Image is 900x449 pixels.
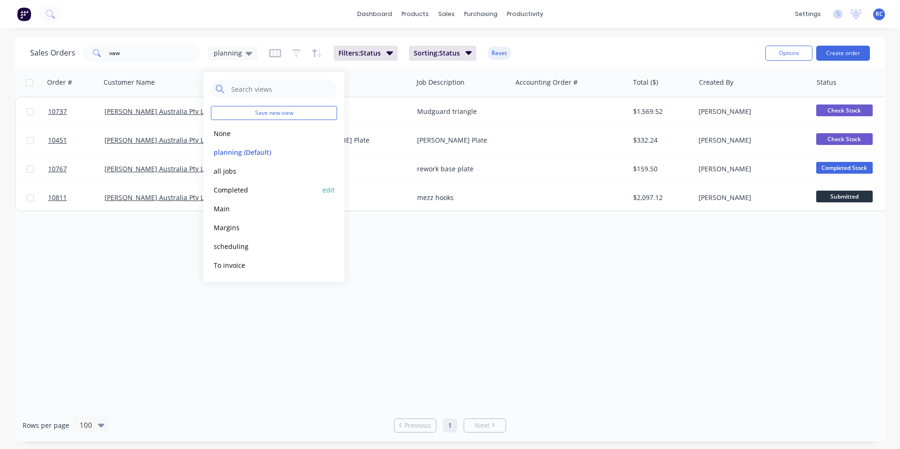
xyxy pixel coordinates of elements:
[816,133,873,145] span: Check Stock
[633,193,689,202] div: $2,097.12
[48,126,104,154] a: 10451
[464,421,506,430] a: Next page
[211,260,318,271] button: To invoice
[48,107,67,116] span: 10737
[211,128,318,139] button: None
[816,104,873,116] span: Check Stock
[353,7,397,21] a: dashboard
[515,78,578,87] div: Accounting Order #
[633,136,689,145] div: $332.24
[790,7,826,21] div: settings
[322,185,335,195] button: edit
[48,136,67,145] span: 10451
[488,47,511,60] button: Reset
[104,193,210,202] a: [PERSON_NAME] Australia Pty Ltd
[633,78,658,87] div: Total ($)
[765,46,812,61] button: Options
[48,184,104,212] a: 10811
[475,421,490,430] span: Next
[211,166,318,176] button: all jobs
[48,193,67,202] span: 10811
[17,7,31,21] img: Factory
[390,418,510,433] ul: Pagination
[48,97,104,126] a: 10737
[816,191,873,202] span: Submitted
[338,48,381,58] span: Filters: Status
[104,164,210,173] a: [PERSON_NAME] Australia Pty Ltd
[23,421,69,430] span: Rows per page
[633,107,689,116] div: $1,569.52
[699,164,803,174] div: [PERSON_NAME]
[699,136,803,145] div: [PERSON_NAME]
[104,136,210,144] a: [PERSON_NAME] Australia Pty Ltd
[397,7,434,21] div: products
[699,107,803,116] div: [PERSON_NAME]
[211,203,318,214] button: Main
[211,222,318,233] button: Margins
[417,193,504,202] div: mezz hooks
[414,48,460,58] span: Sorting: Status
[404,421,431,430] span: Previous
[443,418,457,433] a: Page 1 is your current page
[502,7,548,21] div: productivity
[816,46,870,61] button: Create order
[211,184,318,195] button: Completed
[214,48,242,58] span: planning
[299,193,404,202] div: 741545
[876,10,883,18] span: RC
[47,78,72,87] div: Order #
[459,7,502,21] div: purchasing
[48,155,104,183] a: 10767
[48,164,67,174] span: 10767
[109,44,201,63] input: Search...
[230,80,332,98] input: Search views
[417,136,504,145] div: [PERSON_NAME] Plate
[334,46,398,61] button: Filters:Status
[816,162,873,174] span: Completed Stock
[409,46,477,61] button: Sorting:Status
[104,107,210,116] a: [PERSON_NAME] Australia Pty Ltd
[417,107,504,116] div: Mudguard triangle
[299,107,404,116] div: 741293
[211,241,318,252] button: scheduling
[299,136,404,145] div: [PERSON_NAME] Plate
[699,193,803,202] div: [PERSON_NAME]
[394,421,436,430] a: Previous page
[699,78,733,87] div: Created By
[417,78,465,87] div: Job Description
[633,164,689,174] div: $159.50
[211,106,337,120] button: Save new view
[211,147,318,158] button: planning (Default)
[104,78,155,87] div: Customer Name
[817,78,836,87] div: Status
[417,164,504,174] div: rework base plate
[434,7,459,21] div: sales
[30,48,75,57] h1: Sales Orders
